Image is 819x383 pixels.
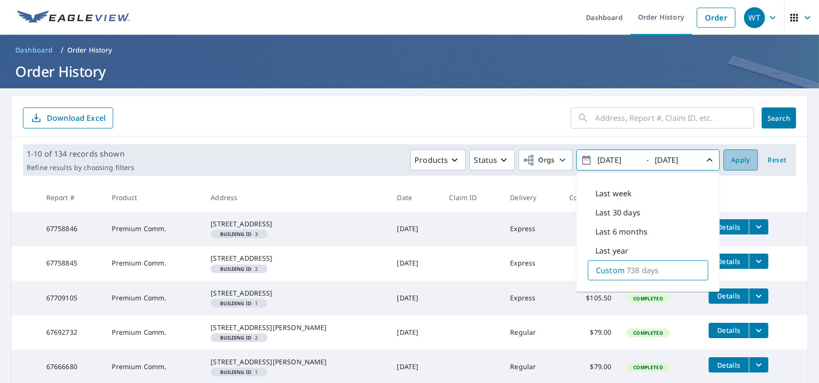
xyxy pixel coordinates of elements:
button: detailsBtn-67666680 [709,357,749,372]
p: Last 30 days [596,207,640,218]
em: Building ID [220,232,251,236]
td: Premium Comm. [104,315,203,350]
a: Dashboard [11,43,57,58]
span: 3 [214,232,264,236]
button: Search [762,107,796,128]
button: filesDropdownBtn-67758846 [749,219,768,234]
td: Regular [502,315,562,350]
em: Building ID [220,266,251,271]
span: Orgs [523,154,555,166]
h1: Order History [11,62,808,81]
button: detailsBtn-67709105 [709,288,749,304]
span: Details [714,326,743,335]
th: Delivery [502,183,562,212]
button: Download Excel [23,107,113,128]
td: [DATE] [390,246,442,280]
span: Details [714,223,743,232]
td: [DATE] [390,315,442,350]
div: Custom738 days [588,260,708,280]
th: Cost [562,183,619,212]
button: filesDropdownBtn-67758845 [749,254,768,269]
p: Download Excel [47,113,106,123]
button: detailsBtn-67758846 [709,219,749,234]
span: Completed [628,330,668,336]
button: filesDropdownBtn-67666680 [749,357,768,372]
div: Last 30 days [588,203,708,222]
span: Reset [766,154,788,166]
td: $79.00 [562,315,619,350]
button: Apply [723,149,758,170]
td: 67758845 [39,246,105,280]
td: Premium Comm. [104,246,203,280]
p: Last 6 months [596,226,648,237]
td: Express [502,246,562,280]
em: Building ID [220,301,251,306]
th: Date [390,183,442,212]
div: WT [744,7,765,28]
div: Last year [588,241,708,260]
input: Address, Report #, Claim ID, etc. [596,105,754,131]
span: 1 [214,370,264,374]
button: - [576,149,720,170]
li: / [61,44,64,56]
div: [STREET_ADDRESS][PERSON_NAME] [211,323,382,332]
p: Last week [596,188,632,199]
div: Last week [588,184,708,203]
div: [STREET_ADDRESS] [211,254,382,263]
td: $105.50 [562,246,619,280]
button: detailsBtn-67758845 [709,254,749,269]
td: Premium Comm. [104,281,203,315]
span: 2 [214,335,264,340]
button: filesDropdownBtn-67709105 [749,288,768,304]
td: [DATE] [390,212,442,246]
nav: breadcrumb [11,43,808,58]
span: Details [714,361,743,370]
button: filesDropdownBtn-67692732 [749,323,768,338]
p: Status [474,154,497,166]
span: 2 [214,266,264,271]
p: Custom [596,265,625,276]
button: Orgs [519,149,573,170]
p: Last year [596,245,628,256]
div: [STREET_ADDRESS] [211,219,382,229]
img: EV Logo [17,11,130,25]
td: 67692732 [39,315,105,350]
span: Completed [628,295,668,302]
span: - [581,152,715,169]
span: Search [769,114,788,123]
span: 1 [214,301,264,306]
span: Details [714,291,743,300]
button: Reset [762,149,792,170]
em: Building ID [220,370,251,374]
td: Premium Comm. [104,212,203,246]
span: Completed [628,364,668,371]
td: Express [502,281,562,315]
p: Refine results by choosing filters [27,163,134,172]
th: Address [203,183,389,212]
td: 67758846 [39,212,105,246]
th: Claim ID [442,183,503,212]
td: 67709105 [39,281,105,315]
div: [STREET_ADDRESS] [211,288,382,298]
input: yyyy/mm/dd [652,152,699,168]
em: Building ID [220,335,251,340]
td: [DATE] [390,281,442,315]
td: Express [502,212,562,246]
span: Dashboard [15,45,53,55]
p: Products [415,154,448,166]
input: yyyy/mm/dd [595,152,641,168]
th: Product [104,183,203,212]
p: 738 days [627,265,659,276]
div: Last 6 months [588,222,708,241]
div: [STREET_ADDRESS][PERSON_NAME] [211,357,382,367]
p: Order History [67,45,112,55]
span: Apply [731,154,750,166]
th: Report # [39,183,105,212]
p: 1-10 of 134 records shown [27,148,134,160]
button: Status [469,149,515,170]
span: Details [714,257,743,266]
a: Order [697,8,735,28]
td: $105.50 [562,281,619,315]
td: $105.50 [562,212,619,246]
button: Products [410,149,466,170]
